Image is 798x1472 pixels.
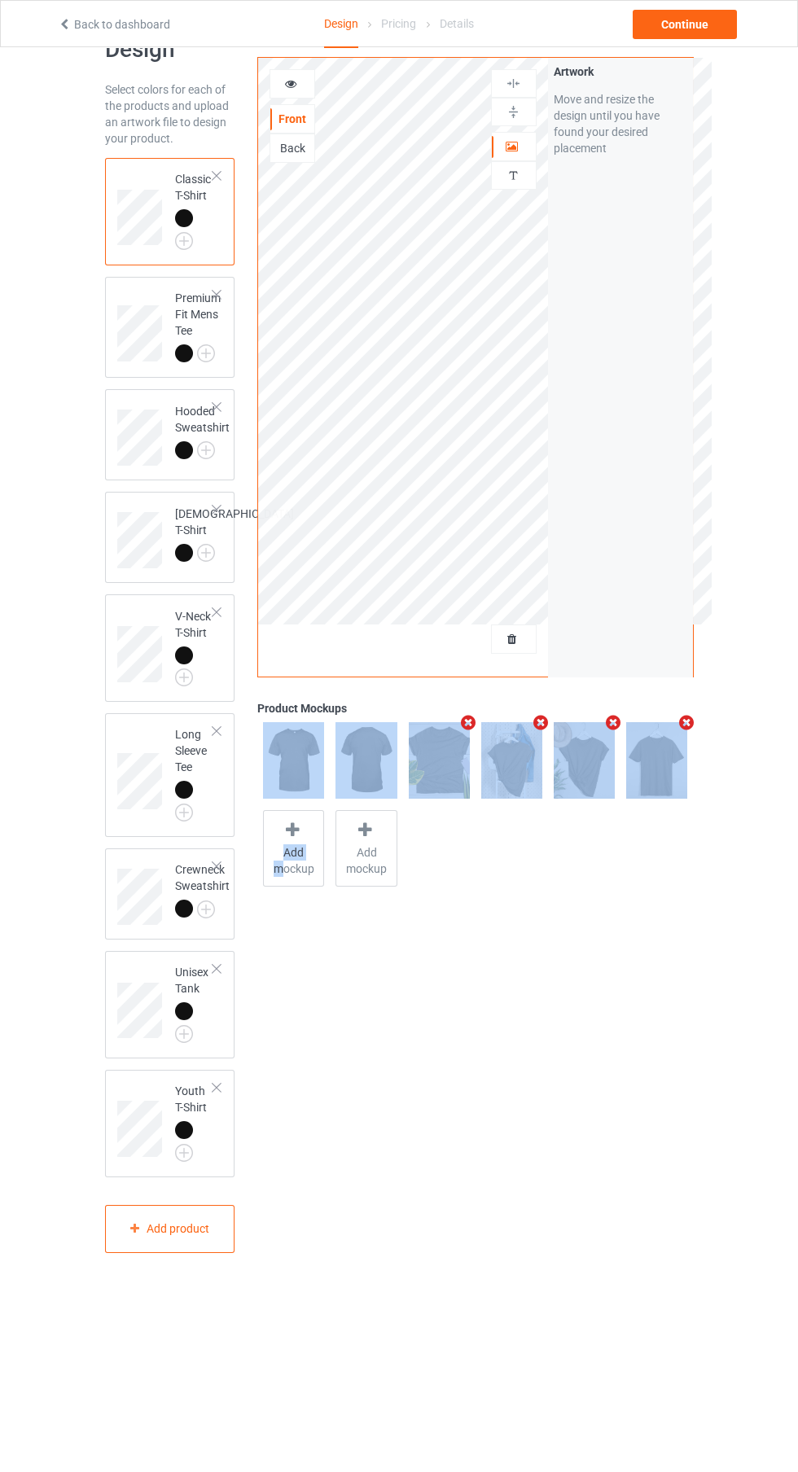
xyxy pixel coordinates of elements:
[554,722,615,799] img: regular.jpg
[264,844,323,877] span: Add mockup
[335,810,397,887] div: Add mockup
[105,81,235,147] div: Select colors for each of the products and upload an artwork file to design your product.
[197,441,215,459] img: svg+xml;base64,PD94bWwgdmVyc2lvbj0iMS4wIiBlbmNvZGluZz0iVVRGLTgiPz4KPHN2ZyB3aWR0aD0iMjJweCIgaGVpZ2...
[175,171,214,244] div: Classic T-Shirt
[175,1144,193,1162] img: svg+xml;base64,PD94bWwgdmVyc2lvbj0iMS4wIiBlbmNvZGluZz0iVVRGLTgiPz4KPHN2ZyB3aWR0aD0iMjJweCIgaGVpZ2...
[458,714,479,731] i: Remove mockup
[506,168,521,183] img: svg%3E%0A
[175,964,214,1037] div: Unisex Tank
[603,714,624,731] i: Remove mockup
[175,506,294,561] div: [DEMOGRAPHIC_DATA] T-Shirt
[175,668,193,686] img: svg+xml;base64,PD94bWwgdmVyc2lvbj0iMS4wIiBlbmNvZGluZz0iVVRGLTgiPz4KPHN2ZyB3aWR0aD0iMjJweCIgaGVpZ2...
[175,403,230,458] div: Hooded Sweatshirt
[105,951,235,1058] div: Unisex Tank
[197,344,215,362] img: svg+xml;base64,PD94bWwgdmVyc2lvbj0iMS4wIiBlbmNvZGluZz0iVVRGLTgiPz4KPHN2ZyB3aWR0aD0iMjJweCIgaGVpZ2...
[324,1,358,48] div: Design
[270,140,314,156] div: Back
[626,722,687,799] img: regular.jpg
[676,714,696,731] i: Remove mockup
[554,64,687,80] div: Artwork
[336,844,396,877] span: Add mockup
[175,804,193,821] img: svg+xml;base64,PD94bWwgdmVyc2lvbj0iMS4wIiBlbmNvZGluZz0iVVRGLTgiPz4KPHN2ZyB3aWR0aD0iMjJweCIgaGVpZ2...
[105,492,235,583] div: [DEMOGRAPHIC_DATA] T-Shirt
[409,722,470,799] img: regular.jpg
[335,722,397,799] img: regular.jpg
[263,722,324,799] img: regular.jpg
[440,1,474,46] div: Details
[105,389,235,480] div: Hooded Sweatshirt
[481,722,542,799] img: regular.jpg
[506,76,521,91] img: svg%3E%0A
[257,700,693,716] div: Product Mockups
[175,1083,214,1156] div: Youth T-Shirt
[554,91,687,156] div: Move and resize the design until you have found your desired placement
[105,1070,235,1177] div: Youth T-Shirt
[105,594,235,702] div: V-Neck T-Shirt
[105,158,235,265] div: Classic T-Shirt
[197,900,215,918] img: svg+xml;base64,PD94bWwgdmVyc2lvbj0iMS4wIiBlbmNvZGluZz0iVVRGLTgiPz4KPHN2ZyB3aWR0aD0iMjJweCIgaGVpZ2...
[633,10,737,39] div: Continue
[175,861,230,917] div: Crewneck Sweatshirt
[105,35,235,64] h1: Design
[175,290,221,361] div: Premium Fit Mens Tee
[197,544,215,562] img: svg+xml;base64,PD94bWwgdmVyc2lvbj0iMS4wIiBlbmNvZGluZz0iVVRGLTgiPz4KPHN2ZyB3aWR0aD0iMjJweCIgaGVpZ2...
[506,104,521,120] img: svg%3E%0A
[270,111,314,127] div: Front
[263,810,324,887] div: Add mockup
[531,714,551,731] i: Remove mockup
[58,18,170,31] a: Back to dashboard
[381,1,416,46] div: Pricing
[105,277,235,379] div: Premium Fit Mens Tee
[175,608,214,681] div: V-Neck T-Shirt
[175,1025,193,1043] img: svg+xml;base64,PD94bWwgdmVyc2lvbj0iMS4wIiBlbmNvZGluZz0iVVRGLTgiPz4KPHN2ZyB3aWR0aD0iMjJweCIgaGVpZ2...
[105,848,235,940] div: Crewneck Sweatshirt
[175,232,193,250] img: svg+xml;base64,PD94bWwgdmVyc2lvbj0iMS4wIiBlbmNvZGluZz0iVVRGLTgiPz4KPHN2ZyB3aWR0aD0iMjJweCIgaGVpZ2...
[175,726,214,816] div: Long Sleeve Tee
[105,1205,235,1253] div: Add product
[105,713,235,837] div: Long Sleeve Tee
